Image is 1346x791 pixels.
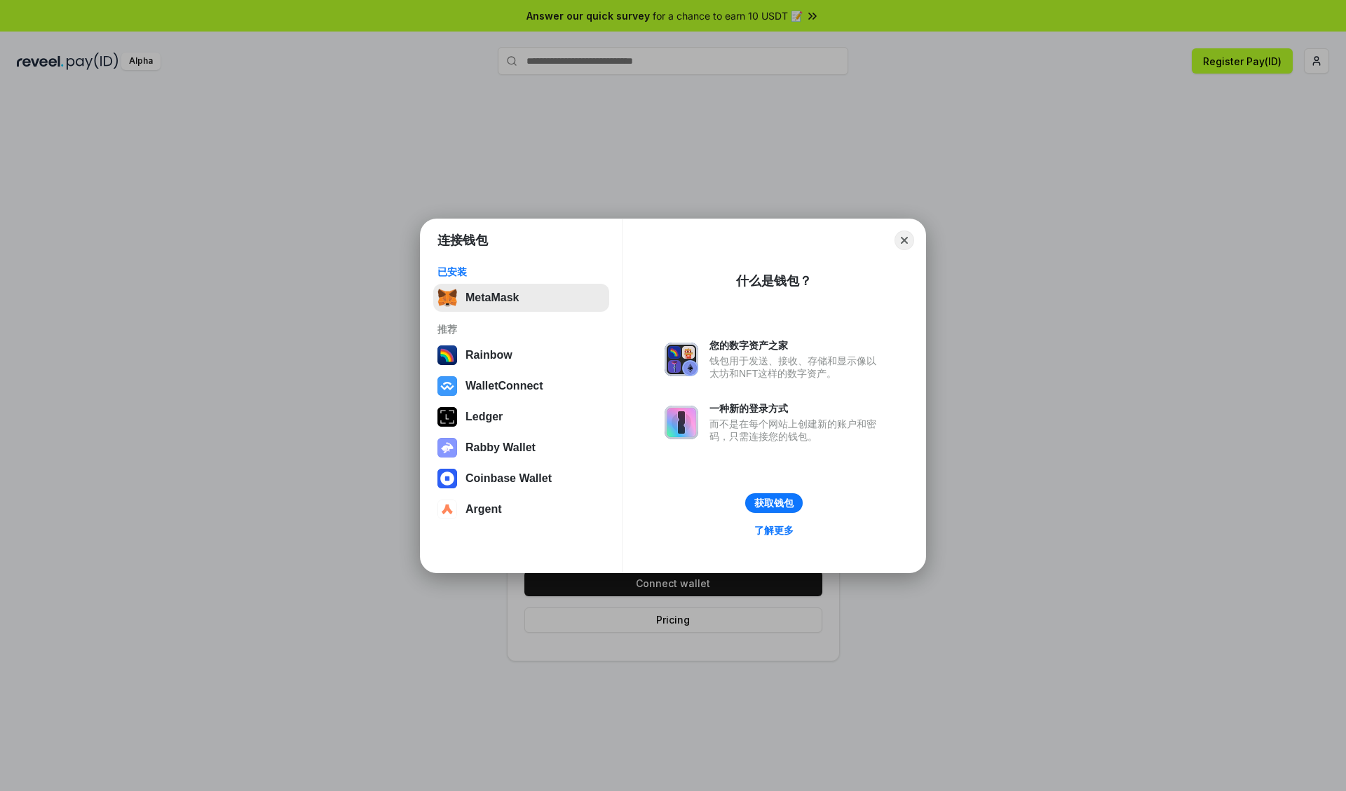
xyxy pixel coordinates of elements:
[437,407,457,427] img: svg+xml,%3Csvg%20xmlns%3D%22http%3A%2F%2Fwww.w3.org%2F2000%2Fsvg%22%20width%3D%2228%22%20height%3...
[437,345,457,365] img: svg+xml,%3Csvg%20width%3D%22120%22%20height%3D%22120%22%20viewBox%3D%220%200%20120%20120%22%20fil...
[437,266,605,278] div: 已安装
[433,341,609,369] button: Rainbow
[433,403,609,431] button: Ledger
[465,349,512,362] div: Rainbow
[709,339,883,352] div: 您的数字资产之家
[433,465,609,493] button: Coinbase Wallet
[736,273,812,289] div: 什么是钱包？
[895,231,914,250] button: Close
[433,495,609,523] button: Argent
[465,380,543,392] div: WalletConnect
[754,497,794,509] div: 获取钱包
[433,434,609,462] button: Rabby Wallet
[437,469,457,488] img: svg+xml,%3Csvg%20width%3D%2228%22%20height%3D%2228%22%20viewBox%3D%220%200%2028%2028%22%20fill%3D...
[746,521,802,539] a: 了解更多
[437,288,457,308] img: svg+xml,%3Csvg%20fill%3D%22none%22%20height%3D%2233%22%20viewBox%3D%220%200%2035%2033%22%20width%...
[433,284,609,312] button: MetaMask
[709,418,883,443] div: 而不是在每个网站上创建新的账户和密码，只需连接您的钱包。
[709,355,883,380] div: 钱包用于发送、接收、存储和显示像以太坊和NFT这样的数字资产。
[709,402,883,415] div: 一种新的登录方式
[465,411,503,423] div: Ledger
[465,441,536,454] div: Rabby Wallet
[437,376,457,396] img: svg+xml,%3Csvg%20width%3D%2228%22%20height%3D%2228%22%20viewBox%3D%220%200%2028%2028%22%20fill%3D...
[465,291,519,304] div: MetaMask
[437,500,457,519] img: svg+xml,%3Csvg%20width%3D%2228%22%20height%3D%2228%22%20viewBox%3D%220%200%2028%2028%22%20fill%3D...
[437,232,488,249] h1: 连接钱包
[665,406,698,439] img: svg+xml,%3Csvg%20xmlns%3D%22http%3A%2F%2Fwww.w3.org%2F2000%2Fsvg%22%20fill%3D%22none%22%20viewBox...
[437,323,605,336] div: 推荐
[754,524,794,537] div: 了解更多
[665,343,698,376] img: svg+xml,%3Csvg%20xmlns%3D%22http%3A%2F%2Fwww.w3.org%2F2000%2Fsvg%22%20fill%3D%22none%22%20viewBox...
[745,493,803,513] button: 获取钱包
[465,472,552,485] div: Coinbase Wallet
[437,438,457,458] img: svg+xml,%3Csvg%20xmlns%3D%22http%3A%2F%2Fwww.w3.org%2F2000%2Fsvg%22%20fill%3D%22none%22%20viewBox...
[433,372,609,400] button: WalletConnect
[465,503,502,516] div: Argent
